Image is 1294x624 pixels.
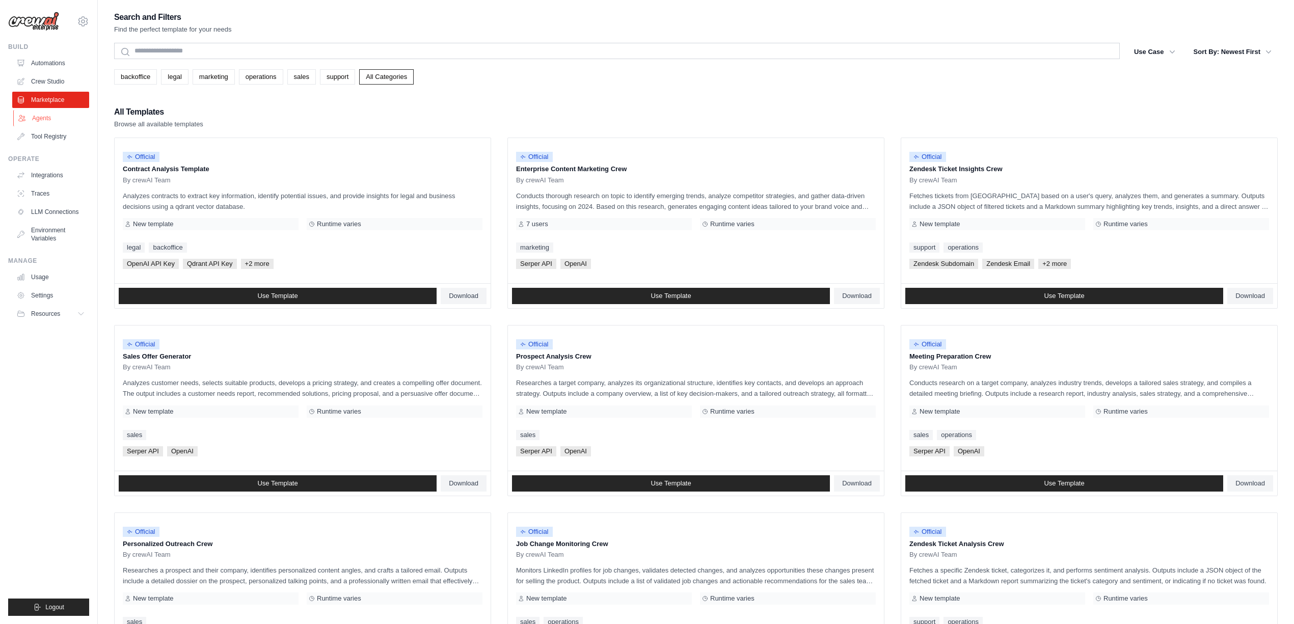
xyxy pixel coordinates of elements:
[710,220,754,228] span: Runtime varies
[12,306,89,322] button: Resources
[909,551,957,559] span: By crewAI Team
[909,176,957,184] span: By crewAI Team
[12,269,89,285] a: Usage
[909,539,1269,549] p: Zendesk Ticket Analysis Crew
[12,55,89,71] a: Automations
[257,479,298,487] span: Use Template
[909,446,950,456] span: Serper API
[526,594,567,603] span: New template
[1188,43,1278,61] button: Sort By: Newest First
[123,351,482,362] p: Sales Offer Generator
[909,430,933,440] a: sales
[516,259,556,269] span: Serper API
[651,479,691,487] span: Use Template
[123,377,482,399] p: Analyzes customer needs, selects suitable products, develops a pricing strategy, and creates a co...
[1103,220,1148,228] span: Runtime varies
[449,292,478,300] span: Download
[8,257,89,265] div: Manage
[1103,408,1148,416] span: Runtime varies
[123,339,159,349] span: Official
[149,242,186,253] a: backoffice
[909,527,946,537] span: Official
[905,288,1223,304] a: Use Template
[516,377,876,399] p: Researches a target company, analyzes its organizational structure, identifies key contacts, and ...
[123,191,482,212] p: Analyzes contracts to extract key information, identify potential issues, and provide insights fo...
[123,259,179,269] span: OpenAI API Key
[359,69,414,85] a: All Categories
[909,152,946,162] span: Official
[13,110,90,126] a: Agents
[516,176,564,184] span: By crewAI Team
[449,479,478,487] span: Download
[45,603,64,611] span: Logout
[834,475,880,492] a: Download
[320,69,355,85] a: support
[123,539,482,549] p: Personalized Outreach Crew
[909,339,946,349] span: Official
[114,69,157,85] a: backoffice
[133,594,173,603] span: New template
[123,363,171,371] span: By crewAI Team
[8,599,89,616] button: Logout
[1044,292,1084,300] span: Use Template
[1044,479,1084,487] span: Use Template
[920,220,960,228] span: New template
[123,152,159,162] span: Official
[441,288,487,304] a: Download
[12,287,89,304] a: Settings
[516,152,553,162] span: Official
[920,594,960,603] span: New template
[710,594,754,603] span: Runtime varies
[526,408,567,416] span: New template
[123,430,146,440] a: sales
[909,377,1269,399] p: Conducts research on a target company, analyzes industry trends, develops a tailored sales strate...
[123,164,482,174] p: Contract Analysis Template
[12,222,89,247] a: Environment Variables
[167,446,198,456] span: OpenAI
[560,446,591,456] span: OpenAI
[982,259,1034,269] span: Zendesk Email
[526,220,548,228] span: 7 users
[123,565,482,586] p: Researches a prospect and their company, identifies personalized content angles, and crafts a tai...
[905,475,1223,492] a: Use Template
[943,242,983,253] a: operations
[12,204,89,220] a: LLM Connections
[1235,292,1265,300] span: Download
[114,119,203,129] p: Browse all available templates
[123,176,171,184] span: By crewAI Team
[516,351,876,362] p: Prospect Analysis Crew
[114,10,232,24] h2: Search and Filters
[1235,479,1265,487] span: Download
[133,408,173,416] span: New template
[317,220,361,228] span: Runtime varies
[12,185,89,202] a: Traces
[909,191,1269,212] p: Fetches tickets from [GEOGRAPHIC_DATA] based on a user's query, analyzes them, and generates a su...
[516,430,540,440] a: sales
[909,164,1269,174] p: Zendesk Ticket Insights Crew
[937,430,976,440] a: operations
[651,292,691,300] span: Use Template
[516,446,556,456] span: Serper API
[12,128,89,145] a: Tool Registry
[516,363,564,371] span: By crewAI Team
[257,292,298,300] span: Use Template
[1128,43,1181,61] button: Use Case
[317,594,361,603] span: Runtime varies
[516,191,876,212] p: Conducts thorough research on topic to identify emerging trends, analyze competitor strategies, a...
[516,539,876,549] p: Job Change Monitoring Crew
[909,259,978,269] span: Zendesk Subdomain
[317,408,361,416] span: Runtime varies
[1227,288,1273,304] a: Download
[1103,594,1148,603] span: Runtime varies
[516,565,876,586] p: Monitors LinkedIn profiles for job changes, validates detected changes, and analyzes opportunitie...
[909,351,1269,362] p: Meeting Preparation Crew
[114,24,232,35] p: Find the perfect template for your needs
[8,155,89,163] div: Operate
[287,69,316,85] a: sales
[1038,259,1071,269] span: +2 more
[119,475,437,492] a: Use Template
[31,310,60,318] span: Resources
[133,220,173,228] span: New template
[909,363,957,371] span: By crewAI Team
[834,288,880,304] a: Download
